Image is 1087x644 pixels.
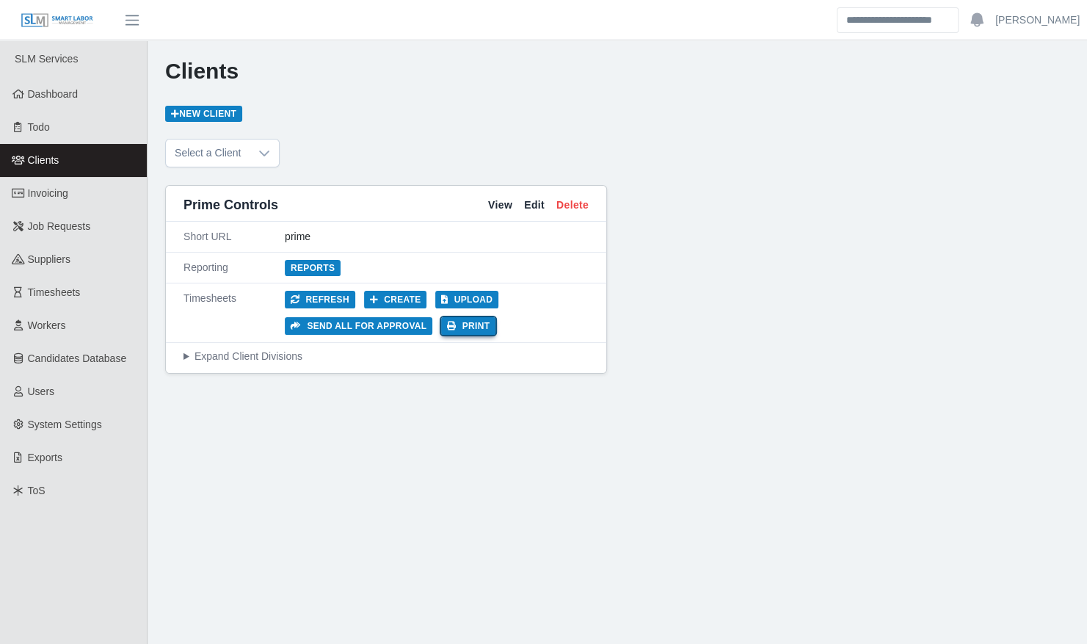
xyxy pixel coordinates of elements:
span: Job Requests [28,220,91,232]
a: Reports [285,260,341,276]
span: Invoicing [28,187,68,199]
span: Todo [28,121,50,133]
span: Timesheets [28,286,81,298]
div: Reporting [183,260,285,275]
button: Create [364,291,427,308]
span: Users [28,386,55,397]
a: Delete [556,198,589,213]
input: Search [837,7,959,33]
a: New Client [165,106,242,122]
div: prime [285,229,589,245]
span: Dashboard [28,88,79,100]
span: Prime Controls [183,195,278,215]
button: Upload [435,291,498,308]
span: SLM Services [15,53,78,65]
button: Print [441,317,495,335]
button: Send all for approval [285,317,432,335]
div: Timesheets [183,291,285,335]
span: ToS [28,485,46,496]
span: Workers [28,319,66,331]
summary: Expand Client Divisions [183,349,589,364]
img: SLM Logo [21,12,94,29]
span: Candidates Database [28,352,127,364]
span: Exports [28,452,62,463]
span: Suppliers [28,253,70,265]
a: [PERSON_NAME] [995,12,1080,28]
div: Short URL [183,229,285,245]
a: View [488,198,512,213]
span: Select a Client [166,140,250,167]
span: Clients [28,154,59,166]
h1: Clients [165,58,1069,84]
span: System Settings [28,419,102,430]
a: Edit [524,198,545,213]
button: Refresh [285,291,355,308]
